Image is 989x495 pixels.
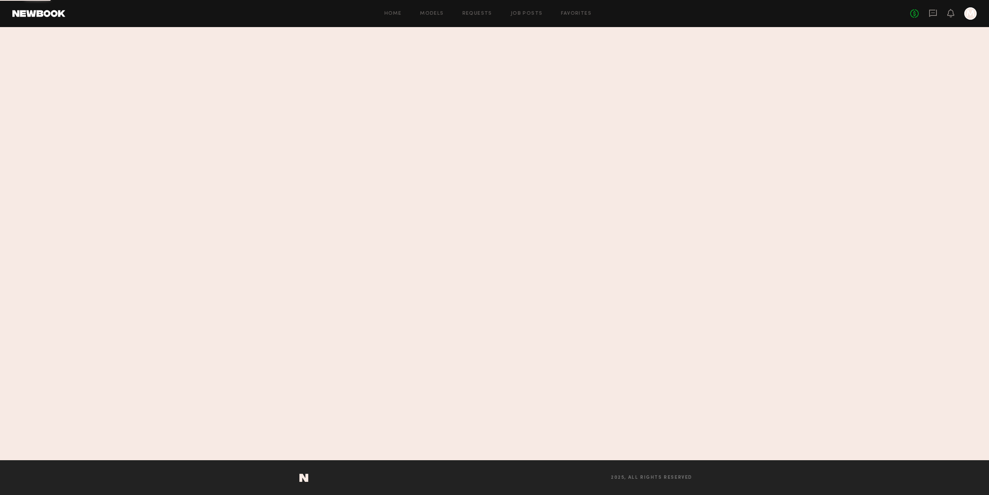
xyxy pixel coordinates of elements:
a: M [964,7,977,20]
a: Job Posts [511,11,543,16]
a: Home [384,11,402,16]
span: 2025, all rights reserved [611,475,692,480]
a: Requests [462,11,492,16]
a: Favorites [561,11,591,16]
a: Models [420,11,444,16]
